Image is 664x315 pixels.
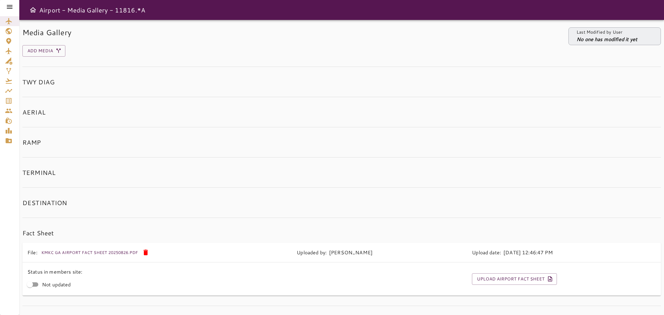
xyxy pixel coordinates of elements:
[22,228,661,238] h6: Fact Sheet
[472,273,557,285] button: Upload Airport Fact Sheet
[22,167,661,177] h6: TERMINAL
[42,281,71,288] span: Not updated
[577,29,637,35] p: Last Modified by User
[472,248,501,257] h6: Upload date:
[39,5,145,15] h6: Airport - Media Gallery - 11816.*A
[40,248,139,257] button: KMKC GA Airport Fact Sheet 20250826.pdf
[27,248,37,257] h6: File:
[329,249,373,256] p: [PERSON_NAME]
[297,248,327,257] h6: Uploaded by:
[22,198,661,208] h6: DESTINATION
[22,107,661,117] h6: AERIAL
[503,249,553,256] p: [DATE] 12:46:47 PM
[27,267,287,276] h6: Status in members site:
[22,137,661,147] h6: RAMP
[22,77,661,87] h6: TWY DIAG
[22,27,71,45] h5: Media Gallery
[27,4,39,16] button: Open drawer
[577,35,637,43] p: No one has modified it yet
[22,45,65,57] button: Add Media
